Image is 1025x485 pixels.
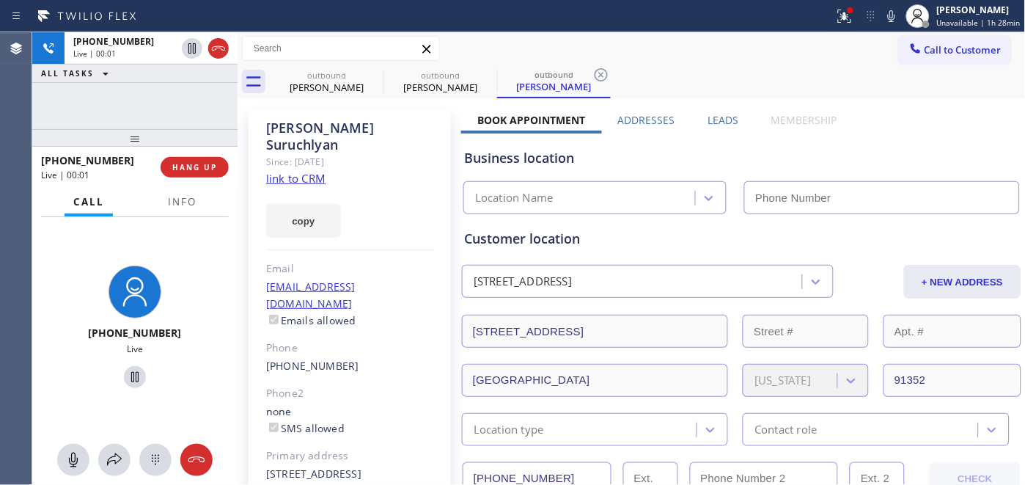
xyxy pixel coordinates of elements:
[477,113,585,127] label: Book Appointment
[243,37,439,60] input: Search
[499,69,609,80] div: outbound
[266,171,326,186] a: link to CRM
[266,385,434,402] div: Phone2
[881,6,902,26] button: Mute
[743,315,869,348] input: Street #
[127,343,143,355] span: Live
[266,313,356,327] label: Emails allowed
[168,195,196,208] span: Info
[904,265,1021,299] button: + NEW ADDRESS
[754,421,817,438] div: Contact role
[271,65,382,98] div: Christy Morley
[385,65,496,98] div: John Suruchlyan
[464,229,1019,249] div: Customer location
[266,260,434,277] div: Email
[73,48,116,59] span: Live | 00:01
[475,190,554,207] div: Location Name
[139,444,172,476] button: Open dialpad
[771,113,837,127] label: Membership
[499,65,609,97] div: John Suruchlyan
[266,448,434,464] div: Primary address
[266,340,434,357] div: Phone
[266,280,356,310] a: [EMAIL_ADDRESS][DOMAIN_NAME]
[161,157,229,178] button: HANG UP
[883,315,1021,348] input: Apt. #
[89,326,182,340] span: [PHONE_NUMBER]
[266,421,345,435] label: SMS allowed
[41,153,134,167] span: [PHONE_NUMBER]
[73,195,104,208] span: Call
[266,359,359,373] a: [PHONE_NUMBER]
[883,364,1021,397] input: ZIP
[266,404,434,437] div: none
[271,81,382,94] div: [PERSON_NAME]
[618,113,675,127] label: Addresses
[266,120,434,153] div: [PERSON_NAME] Suruchlyan
[708,113,739,127] label: Leads
[937,4,1021,16] div: [PERSON_NAME]
[180,444,213,476] button: Hang up
[32,65,123,82] button: ALL TASKS
[462,364,728,397] input: City
[159,188,205,216] button: Info
[925,43,1002,56] span: Call to Customer
[385,81,496,94] div: [PERSON_NAME]
[899,36,1011,64] button: Call to Customer
[464,148,1019,168] div: Business location
[73,35,154,48] span: [PHONE_NUMBER]
[474,421,544,438] div: Location type
[65,188,113,216] button: Call
[57,444,89,476] button: Mute
[462,315,728,348] input: Address
[474,274,572,291] div: [STREET_ADDRESS]
[41,169,89,181] span: Live | 00:01
[937,18,1021,28] span: Unavailable | 1h 28min
[271,70,382,81] div: outbound
[208,38,229,59] button: Hang up
[266,153,434,170] div: Since: [DATE]
[385,70,496,81] div: outbound
[266,204,341,238] button: copy
[172,162,217,172] span: HANG UP
[744,181,1019,214] input: Phone Number
[269,423,279,432] input: SMS allowed
[266,466,434,483] div: [STREET_ADDRESS]
[499,80,609,93] div: [PERSON_NAME]
[124,366,146,388] button: Hold Customer
[269,315,279,324] input: Emails allowed
[98,444,131,476] button: Open directory
[41,68,94,79] span: ALL TASKS
[182,38,202,59] button: Hold Customer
